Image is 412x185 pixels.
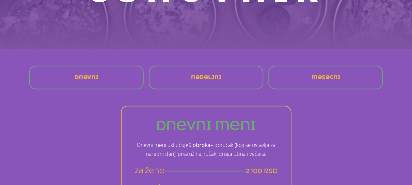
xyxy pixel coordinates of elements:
a: nedeljni [186,70,226,85]
a: mesecni [306,70,345,85]
span: nedeljni [191,75,221,80]
span: za žene [135,167,165,175]
a: Dnevni [69,70,103,85]
span: 2.100 rsd [246,167,278,175]
span: mesecni [311,75,340,80]
p: Dnevni meni uključuje – doručak (koji se ostavlja za naredni dan), prva užina, ručak, druga užina... [135,141,278,158]
strong: 5 obroka [188,141,210,149]
span: Dnevni [74,75,98,80]
h3: dnevni meni [135,119,278,132]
